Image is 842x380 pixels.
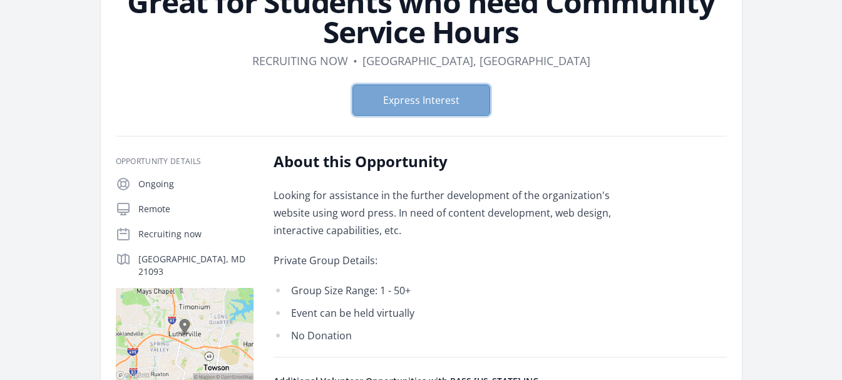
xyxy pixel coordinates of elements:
[353,52,357,69] div: •
[252,52,348,69] dd: Recruiting now
[274,151,640,172] h2: About this Opportunity
[138,178,254,190] p: Ongoing
[116,157,254,167] h3: Opportunity Details
[274,282,640,299] li: Group Size Range: 1 - 50+
[274,327,640,344] li: No Donation
[362,52,590,69] dd: [GEOGRAPHIC_DATA], [GEOGRAPHIC_DATA]
[274,187,640,239] p: Looking for assistance in the further development of the organization's website using word press....
[274,252,640,269] p: Private Group Details:
[138,203,254,215] p: Remote
[116,288,254,380] img: Map
[274,304,640,322] li: Event can be held virtually
[138,253,254,278] p: [GEOGRAPHIC_DATA], MD 21093
[352,85,490,116] button: Express Interest
[138,228,254,240] p: Recruiting now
